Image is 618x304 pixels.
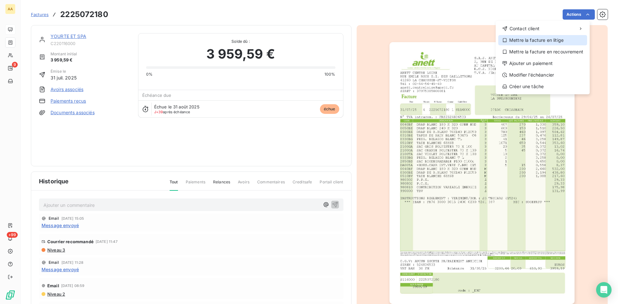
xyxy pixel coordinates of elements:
div: Ajouter un paiement [498,58,587,69]
span: Contact client [510,25,539,32]
div: Modifier l’échéancier [498,70,587,80]
div: Mettre la facture en litige [498,35,587,45]
div: Mettre la facture en recouvrement [498,47,587,57]
div: Créer une tâche [498,81,587,92]
div: Actions [496,21,590,94]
